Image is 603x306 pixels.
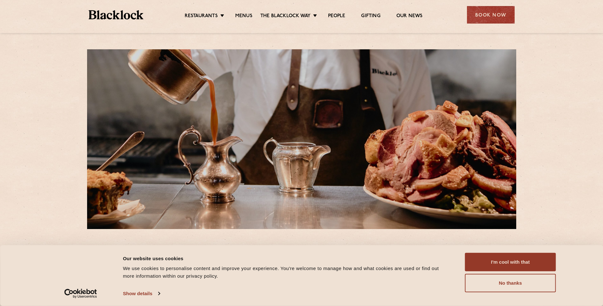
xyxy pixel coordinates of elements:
[53,289,108,298] a: Usercentrics Cookiebot - opens in a new window
[235,13,252,20] a: Menus
[396,13,423,20] a: Our News
[89,10,144,19] img: BL_Textured_Logo-footer-cropped.svg
[361,13,380,20] a: Gifting
[123,254,451,262] div: Our website uses cookies
[467,6,515,24] div: Book Now
[465,253,556,271] button: I'm cool with that
[185,13,218,20] a: Restaurants
[328,13,345,20] a: People
[465,274,556,292] button: No thanks
[260,13,311,20] a: The Blacklock Way
[123,265,451,280] div: We use cookies to personalise content and improve your experience. You're welcome to manage how a...
[123,289,160,298] a: Show details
